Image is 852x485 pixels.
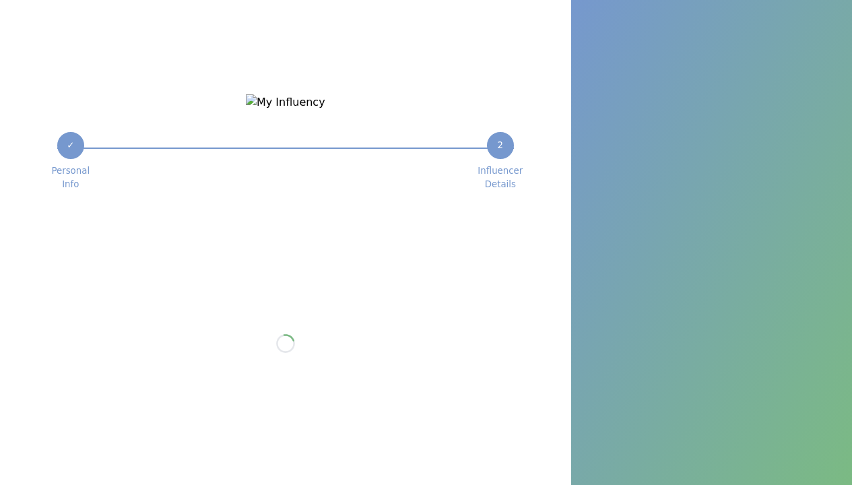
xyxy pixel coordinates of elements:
[57,132,84,159] div: ✓
[51,164,90,191] span: Personal Info
[246,94,325,110] img: My Influency
[478,164,523,191] span: Influencer Details
[487,132,514,159] div: 2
